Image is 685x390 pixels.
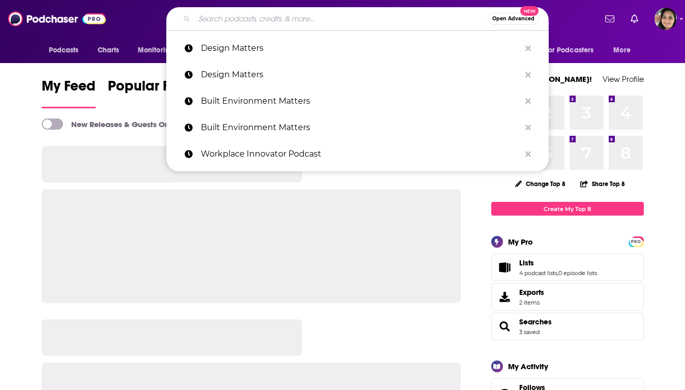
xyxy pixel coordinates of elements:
[201,35,520,62] p: Design Matters
[545,43,594,57] span: For Podcasters
[519,299,544,306] span: 2 items
[42,118,175,130] a: New Releases & Guests Only
[519,328,540,336] a: 3 saved
[606,41,643,60] button: open menu
[630,237,642,245] a: PRO
[519,288,544,297] span: Exports
[630,238,642,246] span: PRO
[654,8,677,30] span: Logged in as shelbyjanner
[654,8,677,30] button: Show profile menu
[201,141,520,167] p: Workplace Innovator Podcast
[558,269,597,277] a: 0 episode lists
[166,62,549,88] a: Design Matters
[131,41,187,60] button: open menu
[488,13,539,25] button: Open AdvancedNew
[42,77,96,108] a: My Feed
[491,283,644,311] a: Exports
[557,269,558,277] span: ,
[539,41,609,60] button: open menu
[201,114,520,141] p: Built Environment Matters
[509,177,572,190] button: Change Top 8
[98,43,120,57] span: Charts
[492,16,534,21] span: Open Advanced
[495,290,515,304] span: Exports
[519,258,597,267] a: Lists
[495,260,515,275] a: Lists
[491,254,644,281] span: Lists
[601,10,618,27] a: Show notifications dropdown
[166,7,549,31] div: Search podcasts, credits, & more...
[580,174,626,194] button: Share Top 8
[166,88,549,114] a: Built Environment Matters
[166,141,549,167] a: Workplace Innovator Podcast
[166,35,549,62] a: Design Matters
[495,319,515,334] a: Searches
[627,10,642,27] a: Show notifications dropdown
[91,41,126,60] a: Charts
[519,258,534,267] span: Lists
[613,43,631,57] span: More
[519,269,557,277] a: 4 podcast lists
[108,77,194,108] a: Popular Feed
[603,74,644,84] a: View Profile
[508,237,533,247] div: My Pro
[519,317,552,326] a: Searches
[49,43,79,57] span: Podcasts
[42,77,96,101] span: My Feed
[508,362,548,371] div: My Activity
[491,202,644,216] a: Create My Top 8
[201,88,520,114] p: Built Environment Matters
[8,9,106,28] img: Podchaser - Follow, Share and Rate Podcasts
[194,11,488,27] input: Search podcasts, credits, & more...
[108,77,194,101] span: Popular Feed
[520,6,539,16] span: New
[201,62,520,88] p: Design Matters
[166,114,549,141] a: Built Environment Matters
[42,41,92,60] button: open menu
[654,8,677,30] img: User Profile
[138,43,174,57] span: Monitoring
[491,313,644,340] span: Searches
